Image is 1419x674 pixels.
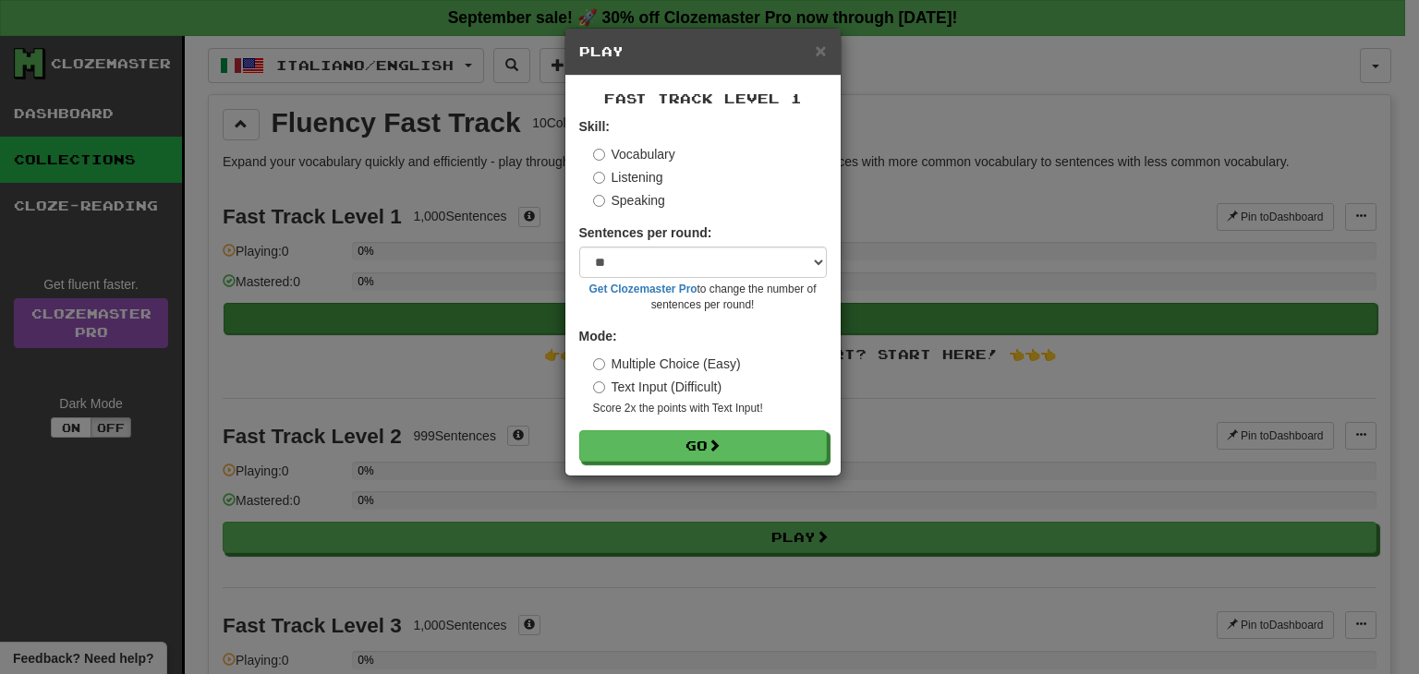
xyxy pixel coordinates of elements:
input: Text Input (Difficult) [593,381,605,393]
label: Multiple Choice (Easy) [593,355,741,373]
input: Speaking [593,195,605,207]
button: Close [815,41,826,60]
label: Speaking [593,191,665,210]
label: Text Input (Difficult) [593,378,722,396]
strong: Skill: [579,119,610,134]
label: Listening [593,168,663,187]
span: × [815,40,826,61]
small: Score 2x the points with Text Input ! [593,401,827,416]
span: Fast Track Level 1 [604,90,802,106]
small: to change the number of sentences per round! [579,282,827,313]
button: Go [579,430,827,462]
h5: Play [579,42,827,61]
input: Multiple Choice (Easy) [593,358,605,370]
input: Vocabulary [593,149,605,161]
label: Sentences per round: [579,223,712,242]
strong: Mode: [579,329,617,343]
label: Vocabulary [593,145,675,163]
a: Get Clozemaster Pro [589,283,697,295]
input: Listening [593,172,605,184]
